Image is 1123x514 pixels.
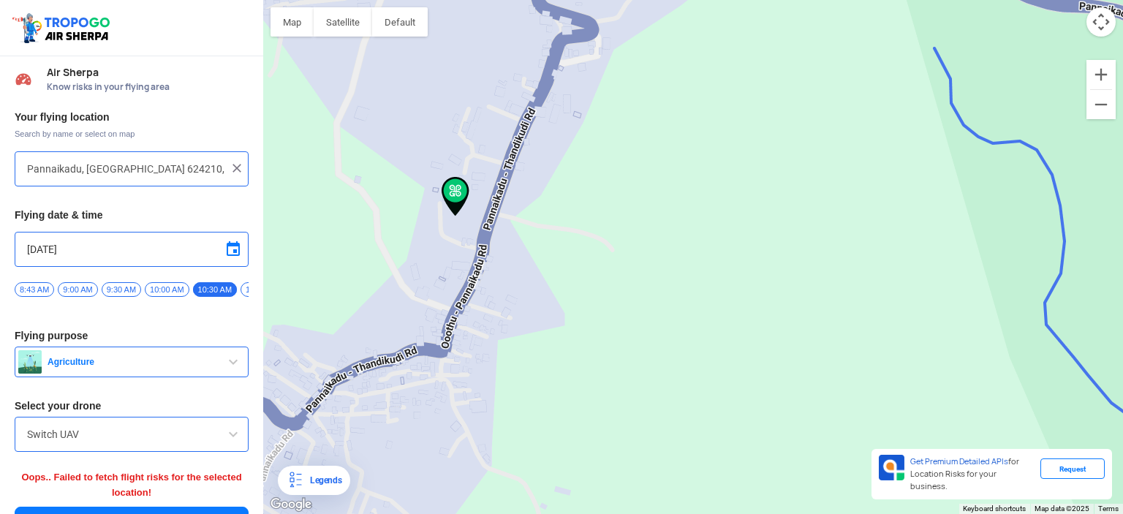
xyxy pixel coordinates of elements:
[271,7,314,37] button: Show street map
[287,472,304,489] img: Legends
[1035,504,1089,513] span: Map data ©2025
[1040,458,1105,479] div: Request
[963,504,1026,514] button: Keyboard shortcuts
[1086,90,1116,119] button: Zoom out
[1098,504,1119,513] a: Terms
[27,426,236,443] input: Search by name or Brand
[15,282,54,297] span: 8:43 AM
[241,282,284,297] span: 11:00 AM
[230,161,244,175] img: ic_close.png
[18,350,42,374] img: agri.png
[15,128,249,140] span: Search by name or select on map
[42,356,224,368] span: Agriculture
[904,455,1040,494] div: for Location Risks for your business.
[314,7,372,37] button: Show satellite imagery
[15,70,32,88] img: Risk Scores
[15,112,249,122] h3: Your flying location
[145,282,189,297] span: 10:00 AM
[193,282,237,297] span: 10:30 AM
[304,472,341,489] div: Legends
[27,160,225,178] input: Search your flying location
[1086,7,1116,37] button: Map camera controls
[47,81,249,93] span: Know risks in your flying area
[15,401,249,411] h3: Select your drone
[15,210,249,220] h3: Flying date & time
[1086,60,1116,89] button: Zoom in
[21,472,241,498] span: Oops.. Failed to fetch flight risks for the selected location!
[879,455,904,480] img: Premium APIs
[267,495,315,514] img: Google
[102,282,141,297] span: 9:30 AM
[58,282,97,297] span: 9:00 AM
[15,330,249,341] h3: Flying purpose
[27,241,236,258] input: Select Date
[11,11,115,45] img: ic_tgdronemaps.svg
[910,456,1008,466] span: Get Premium Detailed APIs
[267,495,315,514] a: Open this area in Google Maps (opens a new window)
[47,67,249,78] span: Air Sherpa
[15,347,249,377] button: Agriculture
